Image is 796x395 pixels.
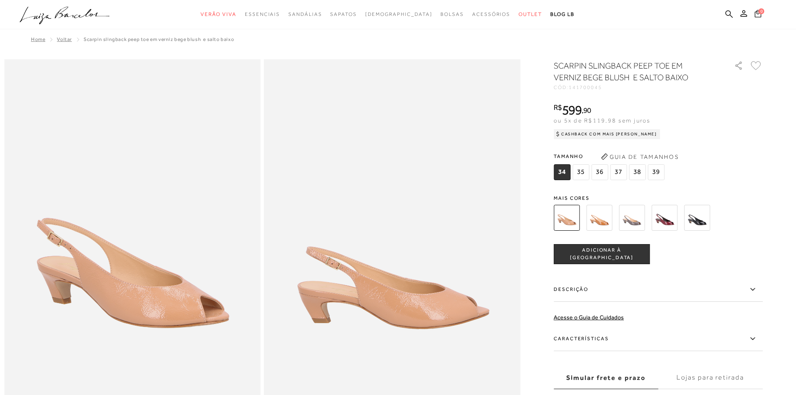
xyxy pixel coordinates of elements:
[554,205,580,231] img: SCARPIN SLINGBACK PEEP TOE EM VERNIZ BEGE BLUSH E SALTO BAIXO
[288,7,322,22] a: categoryNavScreenReaderText
[57,36,72,42] a: Voltar
[591,164,608,180] span: 36
[245,11,280,17] span: Essenciais
[554,85,721,90] div: CÓD:
[583,106,591,115] span: 90
[569,84,602,90] span: 141700045
[598,150,682,163] button: Guia de Tamanhos
[550,11,575,17] span: BLOG LB
[648,164,664,180] span: 39
[554,150,666,163] span: Tamanho
[554,247,649,261] span: ADICIONAR À [GEOGRAPHIC_DATA]
[472,11,510,17] span: Acessórios
[554,314,624,321] a: Acesse o Guia de Cuidados
[629,164,646,180] span: 38
[288,11,322,17] span: Sandálias
[550,7,575,22] a: BLOG LB
[658,367,763,389] label: Lojas para retirada
[330,11,356,17] span: Sapatos
[201,7,237,22] a: categoryNavScreenReaderText
[440,11,464,17] span: Bolsas
[586,205,612,231] img: SCARPIN SLINGBACK PEEP TOE EM VERNIZ CARAMELO E SALTO BAIXO
[554,129,660,139] div: Cashback com Mais [PERSON_NAME]
[31,36,45,42] a: Home
[651,205,677,231] img: SCARPIN SLINGBACK PEEP TOE EM VERNIZ MARSALA E SALTO BAIXO
[519,11,542,17] span: Outlet
[752,9,764,20] button: 0
[619,205,645,231] img: SCARPIN SLINGBACK PEEP TOE EM VERNIZ CINZA STORM E SALTO BAIXO
[572,164,589,180] span: 35
[84,36,234,42] span: SCARPIN SLINGBACK PEEP TOE EM VERNIZ BEGE BLUSH E SALTO BAIXO
[610,164,627,180] span: 37
[684,205,710,231] img: SCARPIN SLINGBACK PEEP TOE EM VERNIZ PRETO E SALTO BAIXO
[562,102,582,117] span: 599
[554,278,763,302] label: Descrição
[554,367,658,389] label: Simular frete e prazo
[365,7,432,22] a: noSubCategoriesText
[440,7,464,22] a: categoryNavScreenReaderText
[472,7,510,22] a: categoryNavScreenReaderText
[245,7,280,22] a: categoryNavScreenReaderText
[330,7,356,22] a: categoryNavScreenReaderText
[554,327,763,351] label: Características
[519,7,542,22] a: categoryNavScreenReaderText
[582,107,591,114] i: ,
[554,117,650,124] span: ou 5x de R$119,98 sem juros
[554,196,763,201] span: Mais cores
[201,11,237,17] span: Verão Viva
[554,104,562,111] i: R$
[554,244,650,264] button: ADICIONAR À [GEOGRAPHIC_DATA]
[554,60,710,83] h1: SCARPIN SLINGBACK PEEP TOE EM VERNIZ BEGE BLUSH E SALTO BAIXO
[758,8,764,14] span: 0
[554,164,570,180] span: 34
[365,11,432,17] span: [DEMOGRAPHIC_DATA]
